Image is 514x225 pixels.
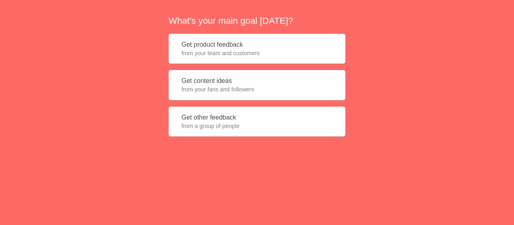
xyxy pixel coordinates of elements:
button: Get other feedbackfrom a group of people [169,107,345,137]
span: from your fans and followers [182,85,332,93]
button: Get product feedbackfrom your team and customers [169,34,345,64]
h2: What's your main goal [DATE]? [169,14,345,27]
button: Get content ideasfrom your fans and followers [169,70,345,100]
span: from your team and customers [182,49,332,57]
span: from a group of people [182,122,332,130]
